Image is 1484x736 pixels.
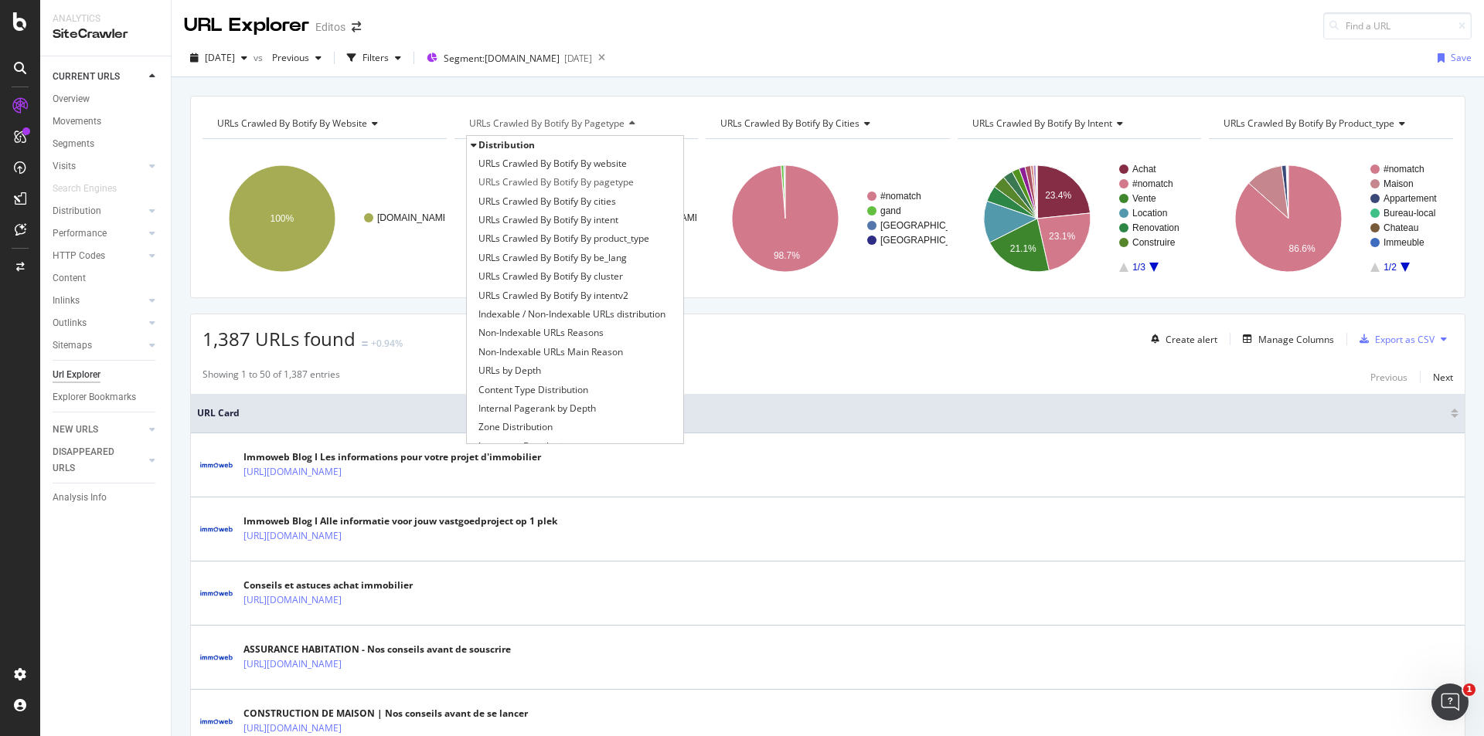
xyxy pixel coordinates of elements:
[243,464,342,480] a: [URL][DOMAIN_NAME]
[53,389,136,405] div: Explorer Bookmarks
[420,46,592,70] button: Segment:[DOMAIN_NAME][DATE]
[1010,243,1036,254] text: 21.1%
[243,656,342,672] a: [URL][DOMAIN_NAME]
[341,46,407,70] button: Filters
[197,574,236,612] img: main image
[243,578,413,592] div: Conseils et astuces achat immobilier
[478,419,553,435] span: Zone Distribution
[53,203,145,219] a: Distribution
[454,151,696,286] div: A chart.
[880,191,921,202] text: #nomatch
[1384,193,1437,204] text: Appartement
[478,138,535,151] span: Distribution
[53,270,86,287] div: Content
[53,422,98,438] div: NEW URLS
[53,181,117,197] div: Search Engines
[53,158,76,175] div: Visits
[1132,208,1167,219] text: Location
[1220,111,1439,136] h4: URLs Crawled By Botify By product_type
[53,337,92,354] div: Sitemaps
[1132,178,1173,189] text: #nomatch
[266,46,328,70] button: Previous
[53,25,158,43] div: SiteCrawler
[377,212,461,223] text: [DOMAIN_NAME]…
[478,401,596,416] span: Internal Pagerank by Depth
[1132,222,1179,233] text: Renovation
[53,490,160,506] a: Analysis Info
[53,226,145,242] a: Performance
[478,194,616,209] span: URLs Crawled By Botify By cities
[243,721,342,736] a: [URL][DOMAIN_NAME]
[1049,231,1075,242] text: 23.1%
[1145,327,1217,351] button: Create alert
[197,638,236,677] img: main image
[53,181,132,197] a: Search Engines
[53,270,160,287] a: Content
[53,248,105,264] div: HTTP Codes
[1370,371,1407,384] div: Previous
[1289,243,1316,254] text: 86.6%
[53,293,145,309] a: Inlinks
[53,69,120,85] div: CURRENT URLS
[1384,178,1414,189] text: Maison
[880,235,977,246] text: [GEOGRAPHIC_DATA]
[214,111,433,136] h4: URLs Crawled By Botify By website
[203,326,356,351] span: 1,387 URLs found
[717,111,936,136] h4: URLs Crawled By Botify By cities
[880,220,977,231] text: [GEOGRAPHIC_DATA]
[243,528,342,544] a: [URL][DOMAIN_NAME]
[478,175,634,190] span: URLs Crawled By Botify By pagetype
[478,231,649,246] span: URLs Crawled By Botify By product_type
[478,307,665,322] span: Indexable / Non-Indexable URLs distribution
[478,325,604,341] span: Non-Indexable URLs Reasons
[478,363,541,378] span: URLs by Depth
[53,337,145,354] a: Sitemaps
[1433,368,1453,386] button: Next
[1224,117,1394,130] span: URLs Crawled By Botify By product_type
[720,117,859,130] span: URLs Crawled By Botify By cities
[478,250,627,266] span: URLs Crawled By Botify By be_lang
[53,12,158,25] div: Analytics
[1132,262,1145,273] text: 1/3
[53,444,131,477] div: DISAPPEARED URLS
[197,510,236,548] img: main image
[53,136,160,152] a: Segments
[203,151,444,286] svg: A chart.
[469,117,625,130] span: URLs Crawled By Botify By pagetype
[243,707,528,721] div: CONSTRUCTION DE MAISON | Nos conseils avant de se lancer
[53,114,101,130] div: Movements
[315,19,345,35] div: Editos
[53,248,145,264] a: HTTP Codes
[217,117,367,130] span: URLs Crawled By Botify By website
[197,446,236,484] img: main image
[444,52,560,65] span: Segment: [DOMAIN_NAME]
[243,450,541,464] div: Immoweb Blog I Les informations pour votre projet d'immobilier
[53,315,145,331] a: Outlinks
[478,382,588,398] span: Content Type Distribution
[53,490,107,506] div: Analysis Info
[184,12,309,39] div: URL Explorer
[205,51,235,64] span: 2025 Sep. 6th
[352,22,361,32] div: arrow-right-arrow-left
[1209,151,1451,286] svg: A chart.
[53,69,145,85] a: CURRENT URLS
[1431,683,1469,721] iframe: Intercom live chat
[1166,333,1217,346] div: Create alert
[958,151,1200,286] svg: A chart.
[53,444,145,477] a: DISAPPEARED URLS
[478,269,623,284] span: URLs Crawled By Botify By cluster
[243,514,557,528] div: Immoweb Blog I Alle informatie voor jouw vastgoedproject op 1 plek
[203,368,340,386] div: Showing 1 to 50 of 1,387 entries
[969,111,1188,136] h4: URLs Crawled By Botify By intent
[1132,164,1156,175] text: Achat
[53,315,87,331] div: Outlinks
[1132,237,1176,248] text: Construire
[53,158,145,175] a: Visits
[197,406,1447,420] span: URL Card
[1370,368,1407,386] button: Previous
[466,111,685,136] h4: URLs Crawled By Botify By pagetype
[243,592,342,608] a: [URL][DOMAIN_NAME]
